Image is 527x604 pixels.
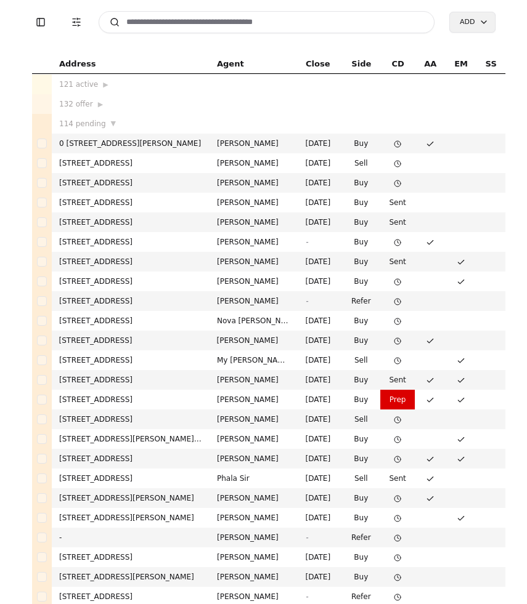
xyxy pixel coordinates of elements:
[389,218,406,227] span: Sent
[351,57,371,71] span: Side
[342,370,380,390] td: Buy
[52,291,210,311] td: [STREET_ADDRESS]
[52,390,210,409] td: [STREET_ADDRESS]
[298,153,342,173] td: [DATE]
[210,409,298,429] td: [PERSON_NAME]
[210,134,298,153] td: [PERSON_NAME]
[52,567,210,587] td: [STREET_ADDRESS][PERSON_NAME]
[298,252,342,272] td: [DATE]
[210,232,298,252] td: [PERSON_NAME]
[389,474,406,483] span: Sent
[210,212,298,232] td: [PERSON_NAME]
[52,212,210,232] td: [STREET_ADDRESS]
[52,331,210,350] td: [STREET_ADDRESS]
[210,488,298,508] td: [PERSON_NAME]
[210,429,298,449] td: [PERSON_NAME]
[210,370,298,390] td: [PERSON_NAME]
[210,331,298,350] td: [PERSON_NAME]
[52,134,210,153] td: 0 [STREET_ADDRESS][PERSON_NAME]
[210,508,298,528] td: [PERSON_NAME]
[210,291,298,311] td: [PERSON_NAME]
[298,331,342,350] td: [DATE]
[342,547,380,567] td: Buy
[110,118,115,129] span: ▼
[342,429,380,449] td: Buy
[342,449,380,469] td: Buy
[103,79,108,91] span: ▶
[342,272,380,291] td: Buy
[306,297,308,305] span: -
[52,153,210,173] td: [STREET_ADDRESS]
[389,257,406,266] span: Sent
[342,134,380,153] td: Buy
[210,528,298,547] td: [PERSON_NAME]
[342,488,380,508] td: Buy
[342,350,380,370] td: Sell
[52,350,210,370] td: [STREET_ADDRESS]
[298,449,342,469] td: [DATE]
[298,193,342,212] td: [DATE]
[298,311,342,331] td: [DATE]
[52,547,210,567] td: [STREET_ADDRESS]
[391,57,404,71] span: CD
[485,57,496,71] span: SS
[306,533,308,542] span: -
[342,508,380,528] td: Buy
[210,252,298,272] td: [PERSON_NAME]
[342,252,380,272] td: Buy
[449,12,495,33] button: Add
[298,567,342,587] td: [DATE]
[52,469,210,488] td: [STREET_ADDRESS]
[210,567,298,587] td: [PERSON_NAME]
[217,57,244,71] span: Agent
[52,528,210,547] td: -
[342,232,380,252] td: Buy
[298,272,342,291] td: [DATE]
[298,134,342,153] td: [DATE]
[342,469,380,488] td: Sell
[210,173,298,193] td: [PERSON_NAME]
[210,469,298,488] td: Phala Sir
[298,173,342,193] td: [DATE]
[342,528,380,547] td: Refer
[52,429,210,449] td: [STREET_ADDRESS][PERSON_NAME][PERSON_NAME]
[298,429,342,449] td: [DATE]
[342,291,380,311] td: Refer
[424,57,436,71] span: AA
[389,376,406,384] span: Sent
[59,118,106,130] span: 114 pending
[342,331,380,350] td: Buy
[298,390,342,409] td: [DATE]
[52,311,210,331] td: [STREET_ADDRESS]
[210,311,298,331] td: Nova [PERSON_NAME]
[52,193,210,212] td: [STREET_ADDRESS]
[298,212,342,232] td: [DATE]
[342,193,380,212] td: Buy
[210,449,298,469] td: [PERSON_NAME]
[52,370,210,390] td: [STREET_ADDRESS]
[52,488,210,508] td: [STREET_ADDRESS][PERSON_NAME]
[306,57,330,71] span: Close
[59,57,96,71] span: Address
[389,198,406,207] span: Sent
[210,153,298,173] td: [PERSON_NAME]
[298,350,342,370] td: [DATE]
[298,370,342,390] td: [DATE]
[52,173,210,193] td: [STREET_ADDRESS]
[342,409,380,429] td: Sell
[342,212,380,232] td: Buy
[97,99,102,110] span: ▶
[298,547,342,567] td: [DATE]
[454,57,468,71] span: EM
[210,547,298,567] td: [PERSON_NAME]
[210,193,298,212] td: [PERSON_NAME]
[52,449,210,469] td: [STREET_ADDRESS]
[342,390,380,409] td: Buy
[59,78,202,91] div: 121 active
[298,488,342,508] td: [DATE]
[342,311,380,331] td: Buy
[52,272,210,291] td: [STREET_ADDRESS]
[342,567,380,587] td: Buy
[52,409,210,429] td: [STREET_ADDRESS]
[306,238,308,246] span: -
